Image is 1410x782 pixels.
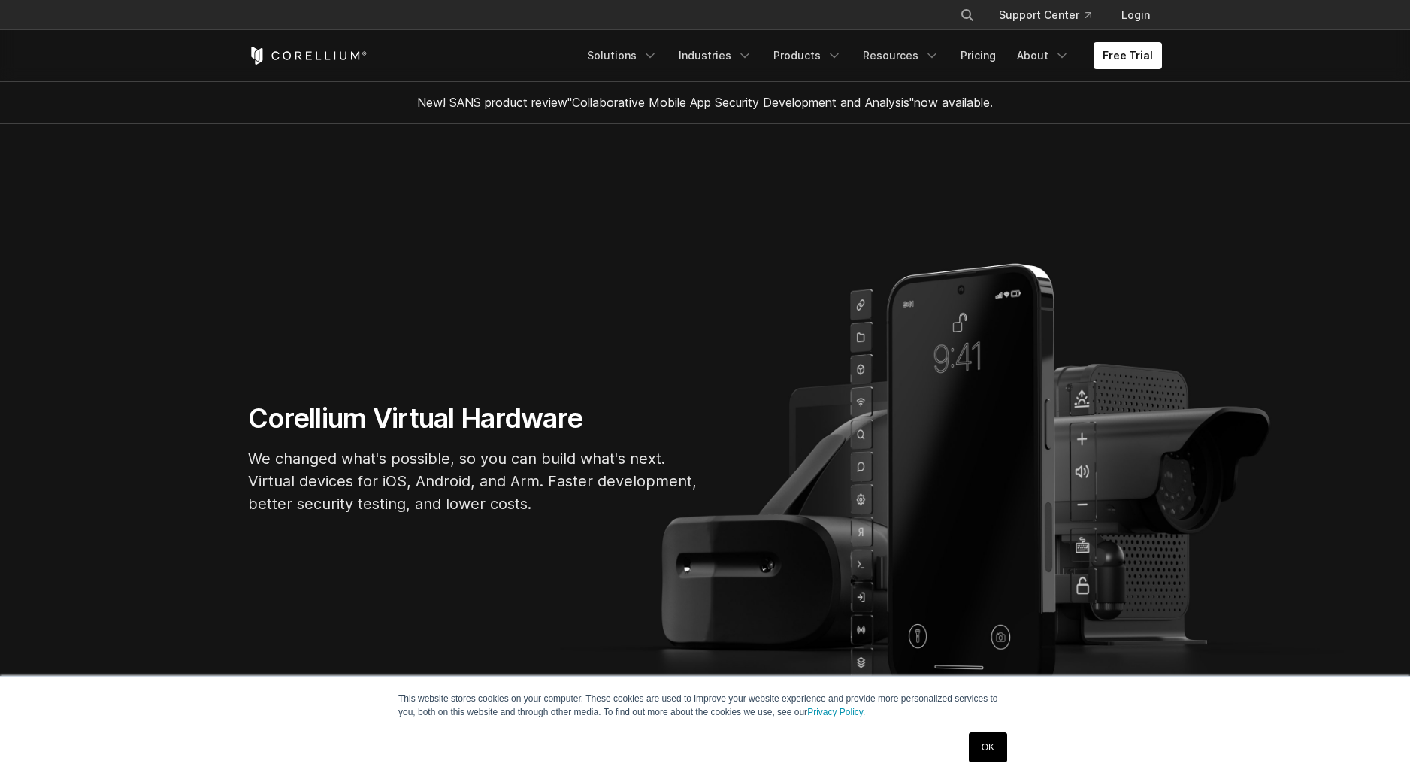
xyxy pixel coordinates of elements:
a: Solutions [578,42,667,69]
a: Pricing [952,42,1005,69]
p: This website stores cookies on your computer. These cookies are used to improve your website expe... [398,692,1012,719]
a: Products [764,42,851,69]
h1: Corellium Virtual Hardware [248,402,699,435]
a: Industries [670,42,761,69]
a: Login [1109,2,1162,29]
div: Navigation Menu [578,42,1162,69]
a: About [1008,42,1079,69]
a: "Collaborative Mobile App Security Development and Analysis" [567,95,914,110]
a: OK [969,732,1007,762]
a: Privacy Policy. [807,707,865,717]
a: Resources [854,42,949,69]
span: New! SANS product review now available. [417,95,993,110]
a: Free Trial [1094,42,1162,69]
a: Corellium Home [248,47,368,65]
a: Support Center [987,2,1103,29]
button: Search [954,2,981,29]
p: We changed what's possible, so you can build what's next. Virtual devices for iOS, Android, and A... [248,447,699,515]
div: Navigation Menu [942,2,1162,29]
